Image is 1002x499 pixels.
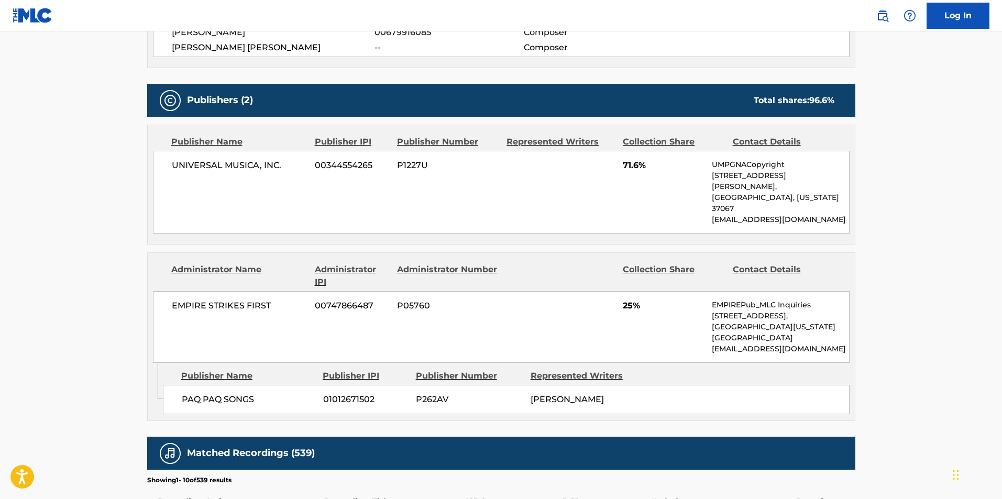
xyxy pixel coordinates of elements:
span: 25% [623,300,704,312]
span: 01012671502 [323,393,408,406]
span: 00344554265 [315,159,389,172]
div: Administrator Name [171,263,307,289]
img: Publishers [164,94,177,107]
p: [GEOGRAPHIC_DATA], [US_STATE] 37067 [712,192,849,214]
div: Drag [953,459,959,491]
img: MLC Logo [13,8,53,23]
span: -- [375,41,523,54]
span: Composer [524,41,659,54]
span: P1227U [397,159,499,172]
p: [STREET_ADDRESS], [712,311,849,321]
span: Composer [524,26,659,39]
h5: Matched Recordings (539) [187,447,315,459]
div: Collection Share [623,136,724,148]
a: Public Search [872,5,893,26]
span: [PERSON_NAME] [531,394,604,404]
div: Publisher Name [181,370,315,382]
div: Publisher Number [397,136,499,148]
div: Collection Share [623,263,724,289]
p: EMPIREPub_MLC Inquiries [712,300,849,311]
img: search [876,9,889,22]
div: Total shares: [754,94,834,107]
div: Help [899,5,920,26]
div: Publisher Number [416,370,523,382]
span: P262AV [416,393,523,406]
p: [STREET_ADDRESS][PERSON_NAME], [712,170,849,192]
p: UMPGNACopyright [712,159,849,170]
div: Represented Writers [506,136,615,148]
p: [GEOGRAPHIC_DATA] [712,332,849,343]
span: UNIVERSAL MUSICA, INC. [172,159,307,172]
div: Publisher IPI [323,370,408,382]
img: Matched Recordings [164,447,177,460]
p: [EMAIL_ADDRESS][DOMAIN_NAME] [712,214,849,225]
p: [EMAIL_ADDRESS][DOMAIN_NAME] [712,343,849,354]
div: Contact Details [733,136,834,148]
span: EMPIRE STRIKES FIRST [172,300,307,312]
div: Administrator Number [397,263,499,289]
div: Publisher IPI [315,136,389,148]
span: 71.6% [623,159,704,172]
div: Represented Writers [531,370,637,382]
div: Publisher Name [171,136,307,148]
img: help [904,9,916,22]
span: 00747866487 [315,300,389,312]
div: Administrator IPI [315,263,389,289]
span: [PERSON_NAME] [172,26,375,39]
p: [GEOGRAPHIC_DATA][US_STATE] [712,321,849,332]
p: Showing 1 - 10 of 539 results [147,475,232,485]
span: P05760 [397,300,499,312]
span: 96.6 % [809,95,834,105]
h5: Publishers (2) [187,94,253,106]
span: [PERSON_NAME] [PERSON_NAME] [172,41,375,54]
a: Log In [927,3,989,29]
span: PAQ PAQ SONGS [182,393,315,406]
span: 00679916085 [375,26,523,39]
div: Contact Details [733,263,834,289]
iframe: Chat Widget [950,449,1002,499]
